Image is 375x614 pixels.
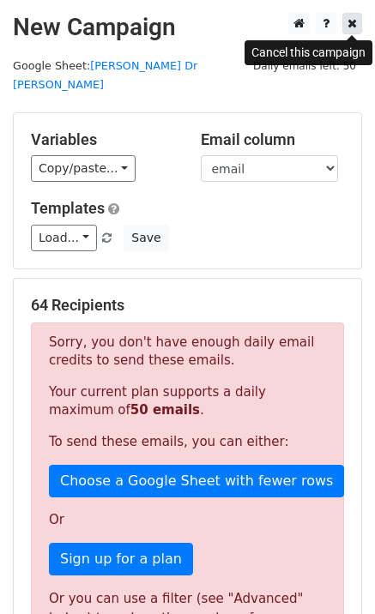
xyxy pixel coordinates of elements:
h5: Variables [31,130,175,149]
p: Your current plan supports a daily maximum of . [49,383,326,419]
p: To send these emails, you can either: [49,433,326,451]
h2: New Campaign [13,13,362,42]
iframe: Chat Widget [289,532,375,614]
div: Cancel this campaign [245,40,372,65]
a: Copy/paste... [31,155,136,182]
h5: Email column [201,130,345,149]
a: Sign up for a plan [49,543,193,575]
a: Choose a Google Sheet with fewer rows [49,465,344,497]
p: Or [49,511,326,529]
button: Save [124,225,168,251]
a: Templates [31,199,105,217]
small: Google Sheet: [13,59,197,92]
a: [PERSON_NAME] Dr [PERSON_NAME] [13,59,197,92]
strong: 50 emails [130,402,200,418]
h5: 64 Recipients [31,296,344,315]
p: Sorry, you don't have enough daily email credits to send these emails. [49,334,326,370]
a: Daily emails left: 50 [247,59,362,72]
a: Load... [31,225,97,251]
